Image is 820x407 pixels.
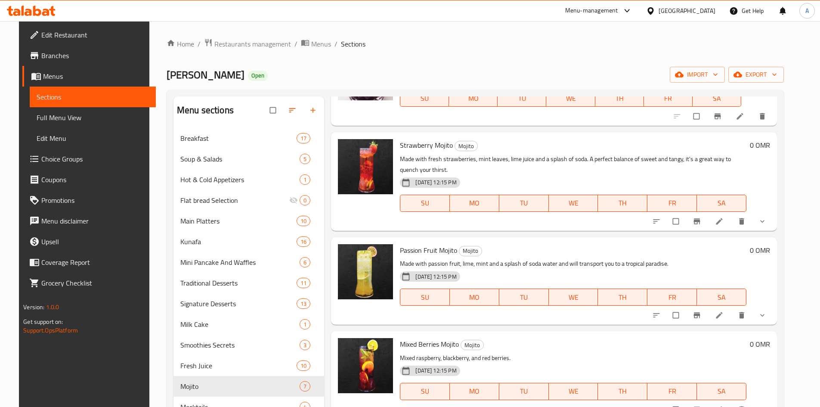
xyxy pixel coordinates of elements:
[180,236,297,247] span: Kunafa
[651,291,693,304] span: FR
[300,176,310,184] span: 1
[297,300,310,308] span: 13
[22,149,156,169] a: Choice Groups
[601,291,644,304] span: TH
[173,169,324,190] div: Hot & Cold Appetizers1
[173,314,324,335] div: Milk Cake1
[180,298,297,309] div: Signature Desserts
[546,90,595,107] button: WE
[750,338,770,350] h6: 0 OMR
[180,154,300,164] span: Soup & Salads
[338,338,393,393] img: Mixed Berries Mojito
[688,108,706,124] span: Select to update
[180,257,300,267] div: Mini Pancake And Waffles
[300,155,310,163] span: 5
[30,87,156,107] a: Sections
[697,195,746,212] button: SA
[598,289,647,306] button: TH
[549,195,598,212] button: WE
[41,50,149,61] span: Branches
[297,217,310,225] span: 10
[23,325,78,336] a: Support.OpsPlatform
[565,6,618,16] div: Menu-management
[459,246,482,256] span: Mojito
[300,381,310,391] div: items
[647,383,697,400] button: FR
[300,320,310,329] span: 1
[550,92,591,105] span: WE
[46,301,59,313] span: 1.0.0
[651,385,693,398] span: FR
[300,195,310,205] div: items
[297,134,310,143] span: 17
[549,289,598,306] button: WE
[601,197,644,209] span: TH
[334,39,337,49] li: /
[647,92,689,105] span: FR
[412,178,460,186] span: [DATE] 12:15 PM
[453,385,496,398] span: MO
[297,362,310,370] span: 10
[758,311,767,320] svg: Show Choices
[501,92,543,105] span: TU
[23,301,44,313] span: Version:
[173,252,324,273] div: Mini Pancake And Waffles6
[644,90,693,107] button: FR
[668,307,686,323] span: Select to update
[687,212,708,231] button: Branch-specific-item
[180,278,297,288] span: Traditional Desserts
[173,293,324,314] div: Signature Desserts13
[647,289,697,306] button: FR
[297,298,310,309] div: items
[400,139,453,152] span: Strawberry Mojito
[248,72,268,79] span: Open
[549,383,598,400] button: WE
[173,211,324,231] div: Main Platters10
[697,289,746,306] button: SA
[449,90,498,107] button: MO
[758,217,767,226] svg: Show Choices
[41,154,149,164] span: Choice Groups
[404,385,446,398] span: SU
[22,25,156,45] a: Edit Restaurant
[498,90,546,107] button: TU
[300,319,310,329] div: items
[450,195,499,212] button: MO
[338,139,393,194] img: Strawberry Mojito
[300,258,310,267] span: 6
[180,319,300,329] span: Milk Cake
[180,340,300,350] span: Smoothies Secrets
[697,383,746,400] button: SA
[677,69,718,80] span: import
[41,216,149,226] span: Menu disclaimer
[297,360,310,371] div: items
[37,112,149,123] span: Full Menu View
[173,128,324,149] div: Breakfast17
[404,291,446,304] span: SU
[552,197,595,209] span: WE
[300,257,310,267] div: items
[198,39,201,49] li: /
[461,340,483,350] span: Mojito
[173,273,324,293] div: Traditional Desserts11
[23,316,63,327] span: Get support on:
[167,38,784,50] nav: breadcrumb
[41,236,149,247] span: Upsell
[41,278,149,288] span: Grocery Checklist
[300,382,310,391] span: 7
[338,244,393,299] img: Passion Fruit Mojito
[696,92,738,105] span: SA
[455,141,478,151] div: Mojito
[22,66,156,87] a: Menus
[22,273,156,293] a: Grocery Checklist
[43,71,149,81] span: Menus
[450,289,499,306] button: MO
[736,112,746,121] a: Edit menu item
[180,195,289,205] span: Flat bread Selection
[311,39,331,49] span: Menus
[503,197,545,209] span: TU
[453,197,496,209] span: MO
[300,341,310,349] span: 3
